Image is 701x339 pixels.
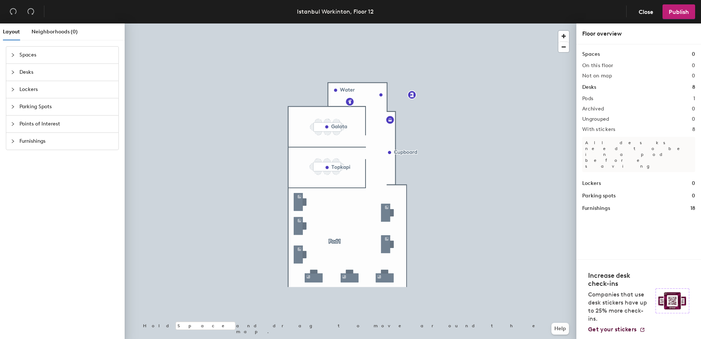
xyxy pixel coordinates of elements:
button: Help [551,323,569,335]
h1: 0 [692,50,695,58]
h2: 0 [692,73,695,79]
span: Layout [3,29,20,35]
h2: 8 [692,127,695,132]
span: collapsed [11,70,15,74]
h2: 1 [693,96,695,102]
h2: Not on map [582,73,612,79]
span: collapsed [11,53,15,57]
h2: Archived [582,106,604,112]
span: collapsed [11,122,15,126]
h1: 8 [692,83,695,91]
h2: 0 [692,63,695,69]
span: Close [639,8,653,15]
h4: Increase desk check-ins [588,271,651,288]
span: collapsed [11,139,15,143]
h2: 0 [692,116,695,122]
span: Furnishings [19,133,114,150]
h1: Furnishings [582,204,610,212]
h1: 0 [692,192,695,200]
span: Desks [19,64,114,81]
span: Spaces [19,47,114,63]
h1: 18 [690,204,695,212]
span: collapsed [11,105,15,109]
h2: On this floor [582,63,613,69]
h2: Pods [582,96,593,102]
span: Publish [669,8,689,15]
button: Close [632,4,660,19]
img: Sticker logo [656,288,689,313]
p: Companies that use desk stickers have up to 25% more check-ins. [588,291,651,323]
button: Redo (⌘ + ⇧ + Z) [23,4,38,19]
h1: Desks [582,83,596,91]
span: Lockers [19,81,114,98]
h1: Lockers [582,179,601,187]
h2: With stickers [582,127,616,132]
div: Floor overview [582,29,695,38]
div: Istanbul Workinton, Floor 12 [297,7,374,16]
p: All desks need to be in a pod before saving [582,137,695,172]
button: Publish [663,4,695,19]
a: Get your stickers [588,326,645,333]
span: Neighborhoods (0) [32,29,78,35]
span: Points of Interest [19,116,114,132]
h2: 0 [692,106,695,112]
button: Undo (⌘ + Z) [6,4,21,19]
span: Get your stickers [588,326,636,333]
span: collapsed [11,87,15,92]
h1: 0 [692,179,695,187]
span: Parking Spots [19,98,114,115]
h1: Spaces [582,50,600,58]
h2: Ungrouped [582,116,609,122]
h1: Parking spots [582,192,616,200]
